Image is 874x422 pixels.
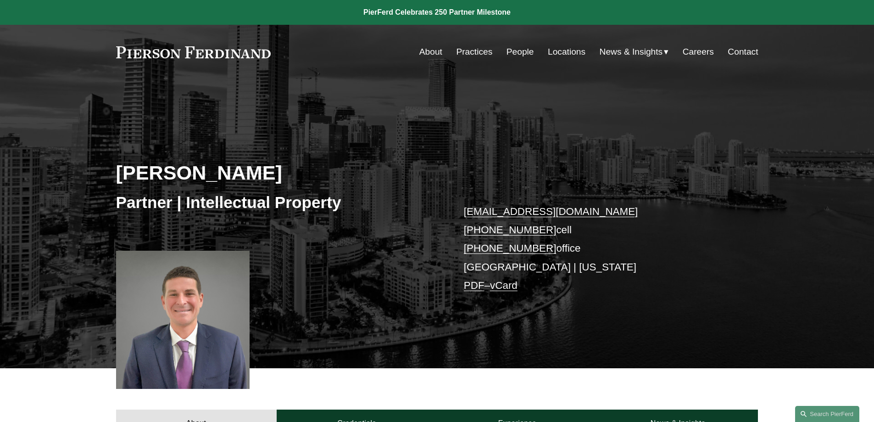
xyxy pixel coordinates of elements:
span: News & Insights [600,44,663,60]
a: [PHONE_NUMBER] [464,224,557,236]
a: Locations [548,43,585,61]
a: About [419,43,442,61]
a: vCard [490,280,518,291]
h2: [PERSON_NAME] [116,161,437,185]
a: folder dropdown [600,43,669,61]
p: cell office [GEOGRAPHIC_DATA] | [US_STATE] – [464,203,731,295]
a: Careers [683,43,714,61]
a: [EMAIL_ADDRESS][DOMAIN_NAME] [464,206,638,217]
a: People [507,43,534,61]
a: PDF [464,280,484,291]
h3: Partner | Intellectual Property [116,192,437,213]
a: Search this site [795,406,859,422]
a: Contact [728,43,758,61]
a: Practices [456,43,492,61]
a: [PHONE_NUMBER] [464,242,557,254]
